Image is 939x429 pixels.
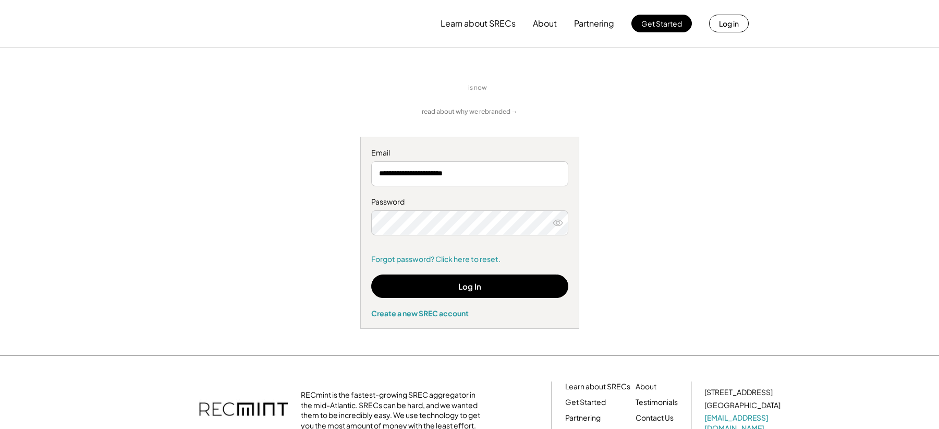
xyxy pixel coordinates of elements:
img: yH5BAEAAAAALAAAAAABAAEAAAIBRAA7 [367,74,460,102]
button: Partnering [574,13,614,34]
a: Contact Us [636,413,674,423]
a: Partnering [565,413,601,423]
a: About [636,382,656,392]
div: is now [466,84,495,92]
img: yH5BAEAAAAALAAAAAABAAEAAAIBRAA7 [191,6,277,41]
a: Learn about SRECs [565,382,630,392]
a: read about why we rebranded → [422,108,518,116]
a: Forgot password? Click here to reset. [371,254,568,265]
a: Get Started [565,397,606,408]
a: Testimonials [636,397,678,408]
button: About [533,13,557,34]
div: [STREET_ADDRESS] [704,387,773,398]
img: recmint-logotype%403x.png [199,392,288,428]
button: Get Started [631,15,692,32]
img: yH5BAEAAAAALAAAAAABAAEAAAIBRAA7 [500,82,573,93]
div: [GEOGRAPHIC_DATA] [704,400,781,411]
div: Password [371,197,568,207]
button: Log in [709,15,749,32]
div: Email [371,148,568,158]
button: Log In [371,275,568,298]
div: Create a new SREC account [371,308,568,318]
button: Learn about SRECs [441,13,516,34]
